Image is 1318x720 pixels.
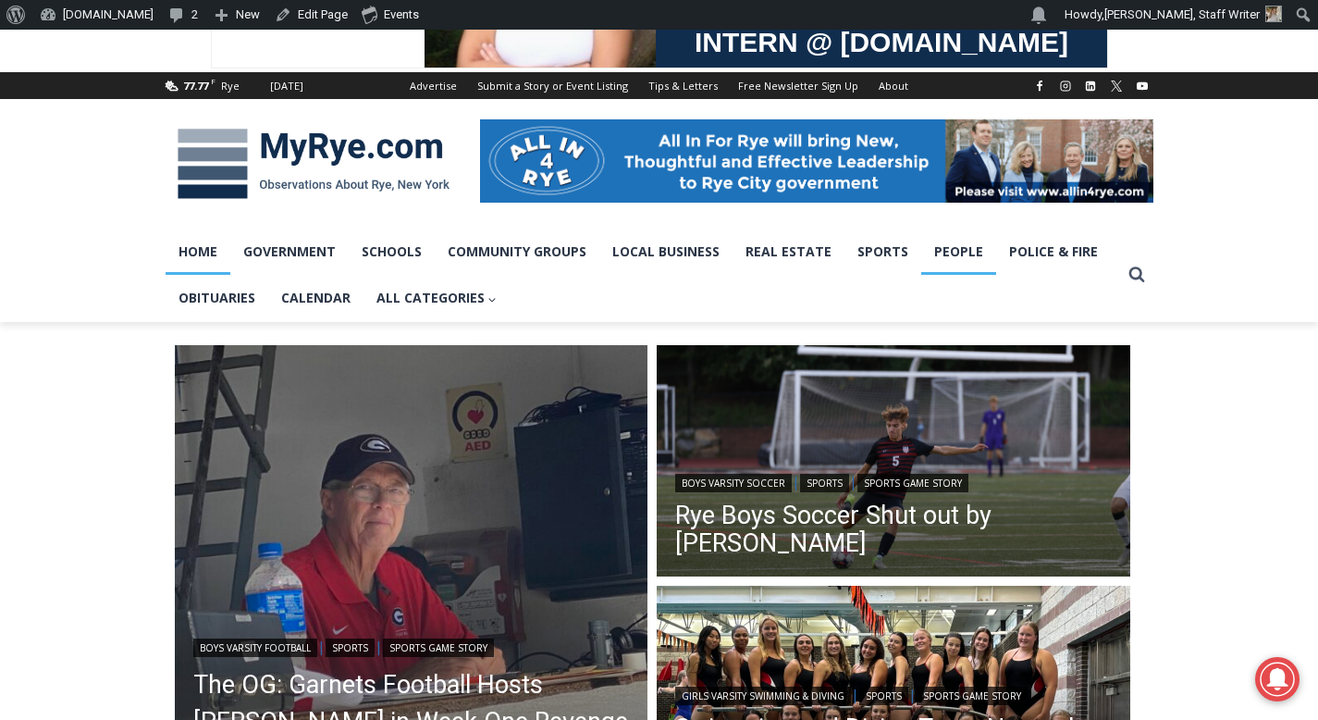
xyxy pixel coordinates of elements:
h4: [PERSON_NAME] Read Sanctuary Fall Fest: [DATE] [15,186,246,229]
div: Located at [STREET_ADDRESS][PERSON_NAME] [191,116,272,221]
a: Boys Varsity Soccer [675,474,792,492]
a: Sports [859,687,908,705]
div: Co-sponsored by Westchester County Parks [194,55,267,152]
img: (PHOTO: Rye Boys Soccer's Silas Kavanagh in his team's 3-0 loss to Byram Hills on Septmber 10, 20... [657,345,1130,582]
a: Sports Game Story [917,687,1028,705]
a: Instagram [1054,75,1077,97]
a: Home [166,229,230,275]
a: Submit a Story or Event Listing [467,72,638,99]
a: Facebook [1029,75,1051,97]
a: Tips & Letters [638,72,728,99]
a: Read More Rye Boys Soccer Shut out by Byram Hills [657,345,1130,582]
a: Real Estate [733,229,844,275]
img: All in for Rye [480,119,1153,203]
nav: Primary Navigation [166,229,1120,322]
a: Community Groups [435,229,599,275]
a: Government [230,229,349,275]
a: X [1105,75,1127,97]
a: Rye Boys Soccer Shut out by [PERSON_NAME] [675,502,1112,557]
a: Schools [349,229,435,275]
a: Boys Varsity Football [193,639,317,657]
div: 1 [194,156,203,175]
a: Advertise [400,72,467,99]
div: "At the 10am stand-up meeting, each intern gets a chance to take [PERSON_NAME] and the other inte... [467,1,874,180]
span: 77.77 [183,79,208,93]
img: MyRye.com [166,116,462,212]
a: Sports [844,229,921,275]
div: Rye [221,78,240,94]
a: Sports [326,639,375,657]
div: / [207,156,212,175]
a: [PERSON_NAME] Read Sanctuary Fall Fest: [DATE] [1,184,277,230]
span: F [211,76,216,86]
div: 6 [216,156,225,175]
a: Intern @ [DOMAIN_NAME] [445,180,896,230]
span: Open Tues. - Sun. [PHONE_NUMBER] [6,191,181,261]
button: Child menu of All Categories [363,275,511,321]
img: (PHOTO: MyRye.com Summer 2023 intern Beatrice Larzul.) [1265,6,1282,22]
a: Sports Game Story [857,474,968,492]
a: Sports [800,474,849,492]
div: | | [675,470,1112,492]
a: Obituaries [166,275,268,321]
a: People [921,229,996,275]
nav: Secondary Navigation [400,72,918,99]
button: View Search Form [1120,258,1153,292]
a: YouTube [1131,75,1153,97]
a: Calendar [268,275,363,321]
div: | | [193,635,630,657]
div: [DATE] [270,78,303,94]
a: Police & Fire [996,229,1111,275]
span: [PERSON_NAME], Staff Writer [1104,7,1260,21]
a: Local Business [599,229,733,275]
a: Linkedin [1079,75,1102,97]
a: Sports Game Story [383,639,494,657]
a: About [868,72,918,99]
img: s_800_29ca6ca9-f6cc-433c-a631-14f6620ca39b.jpeg [1,1,184,184]
a: Open Tues. - Sun. [PHONE_NUMBER] [1,186,186,230]
span: Intern @ [DOMAIN_NAME] [484,184,857,226]
a: Free Newsletter Sign Up [728,72,868,99]
a: Girls Varsity Swimming & Diving [675,687,851,705]
div: | | [675,683,1112,705]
